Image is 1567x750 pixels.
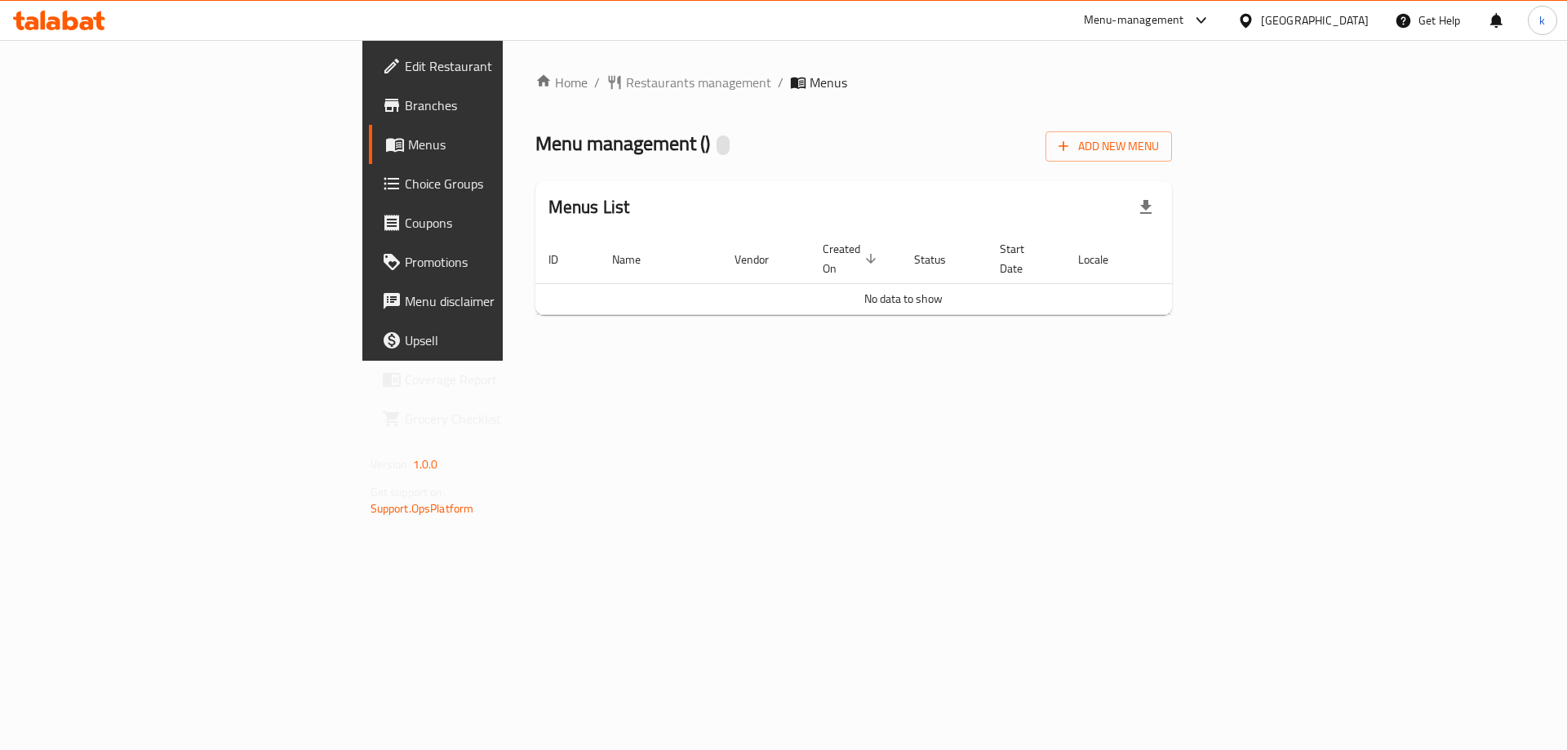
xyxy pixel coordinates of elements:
[369,86,624,125] a: Branches
[405,174,611,193] span: Choice Groups
[810,73,847,92] span: Menus
[1539,11,1545,29] span: k
[405,291,611,311] span: Menu disclaimer
[535,234,1272,315] table: enhanced table
[369,282,624,321] a: Menu disclaimer
[1059,136,1159,157] span: Add New Menu
[369,399,624,438] a: Grocery Checklist
[369,164,624,203] a: Choice Groups
[548,250,579,269] span: ID
[405,252,611,272] span: Promotions
[405,409,611,428] span: Grocery Checklist
[778,73,783,92] li: /
[606,73,771,92] a: Restaurants management
[548,195,630,220] h2: Menus List
[535,73,1173,92] nav: breadcrumb
[1084,11,1184,30] div: Menu-management
[1000,239,1045,278] span: Start Date
[626,73,771,92] span: Restaurants management
[535,125,710,162] span: Menu management ( )
[1149,234,1272,284] th: Actions
[823,239,881,278] span: Created On
[413,454,438,475] span: 1.0.0
[405,56,611,76] span: Edit Restaurant
[371,454,411,475] span: Version:
[408,135,611,154] span: Menus
[405,213,611,233] span: Coupons
[735,250,790,269] span: Vendor
[371,482,446,503] span: Get support on:
[1078,250,1130,269] span: Locale
[369,47,624,86] a: Edit Restaurant
[405,331,611,350] span: Upsell
[369,203,624,242] a: Coupons
[369,321,624,360] a: Upsell
[1126,188,1165,227] div: Export file
[371,498,474,519] a: Support.OpsPlatform
[1045,131,1172,162] button: Add New Menu
[405,370,611,389] span: Coverage Report
[914,250,967,269] span: Status
[369,242,624,282] a: Promotions
[405,95,611,115] span: Branches
[612,250,662,269] span: Name
[864,288,943,309] span: No data to show
[369,360,624,399] a: Coverage Report
[1261,11,1369,29] div: [GEOGRAPHIC_DATA]
[369,125,624,164] a: Menus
